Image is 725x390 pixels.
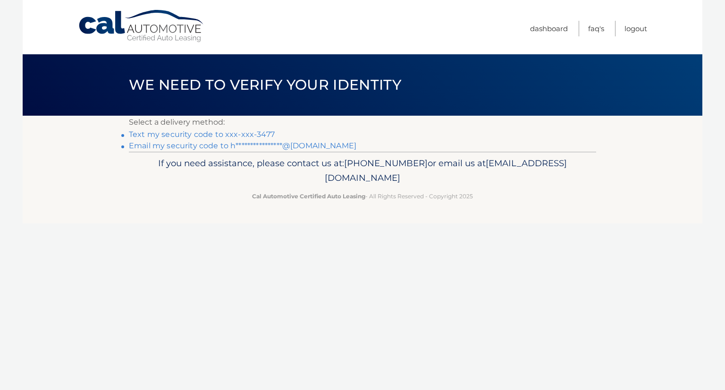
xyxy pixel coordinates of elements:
[129,116,596,129] p: Select a delivery method:
[344,158,428,169] span: [PHONE_NUMBER]
[530,21,568,36] a: Dashboard
[129,130,275,139] a: Text my security code to xxx-xxx-3477
[135,191,590,201] p: - All Rights Reserved - Copyright 2025
[135,156,590,186] p: If you need assistance, please contact us at: or email us at
[624,21,647,36] a: Logout
[588,21,604,36] a: FAQ's
[129,76,401,93] span: We need to verify your identity
[252,193,365,200] strong: Cal Automotive Certified Auto Leasing
[78,9,205,43] a: Cal Automotive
